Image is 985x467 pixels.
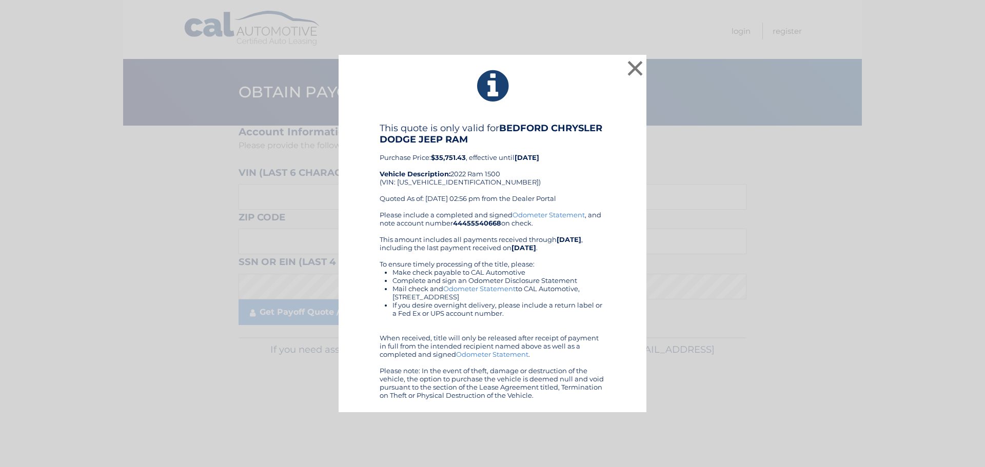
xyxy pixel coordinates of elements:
[453,219,501,227] b: 44455540668
[431,153,466,161] b: $35,751.43
[456,350,528,358] a: Odometer Statement
[625,58,645,78] button: ×
[380,123,602,145] b: BEDFORD CHRYSLER DODGE JEEP RAM
[392,301,605,317] li: If you desire overnight delivery, please include a return label or a Fed Ex or UPS account number.
[513,211,585,219] a: Odometer Statement
[392,276,605,285] li: Complete and sign an Odometer Disclosure Statement
[380,211,605,399] div: Please include a completed and signed , and note account number on check. This amount includes al...
[380,123,605,211] div: Purchase Price: , effective until 2022 Ram 1500 (VIN: [US_VEHICLE_IDENTIFICATION_NUMBER]) Quoted ...
[392,268,605,276] li: Make check payable to CAL Automotive
[392,285,605,301] li: Mail check and to CAL Automotive, [STREET_ADDRESS]
[511,243,536,252] b: [DATE]
[380,170,450,178] strong: Vehicle Description:
[380,123,605,145] h4: This quote is only valid for
[557,235,581,243] b: [DATE]
[443,285,516,293] a: Odometer Statement
[515,153,539,161] b: [DATE]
